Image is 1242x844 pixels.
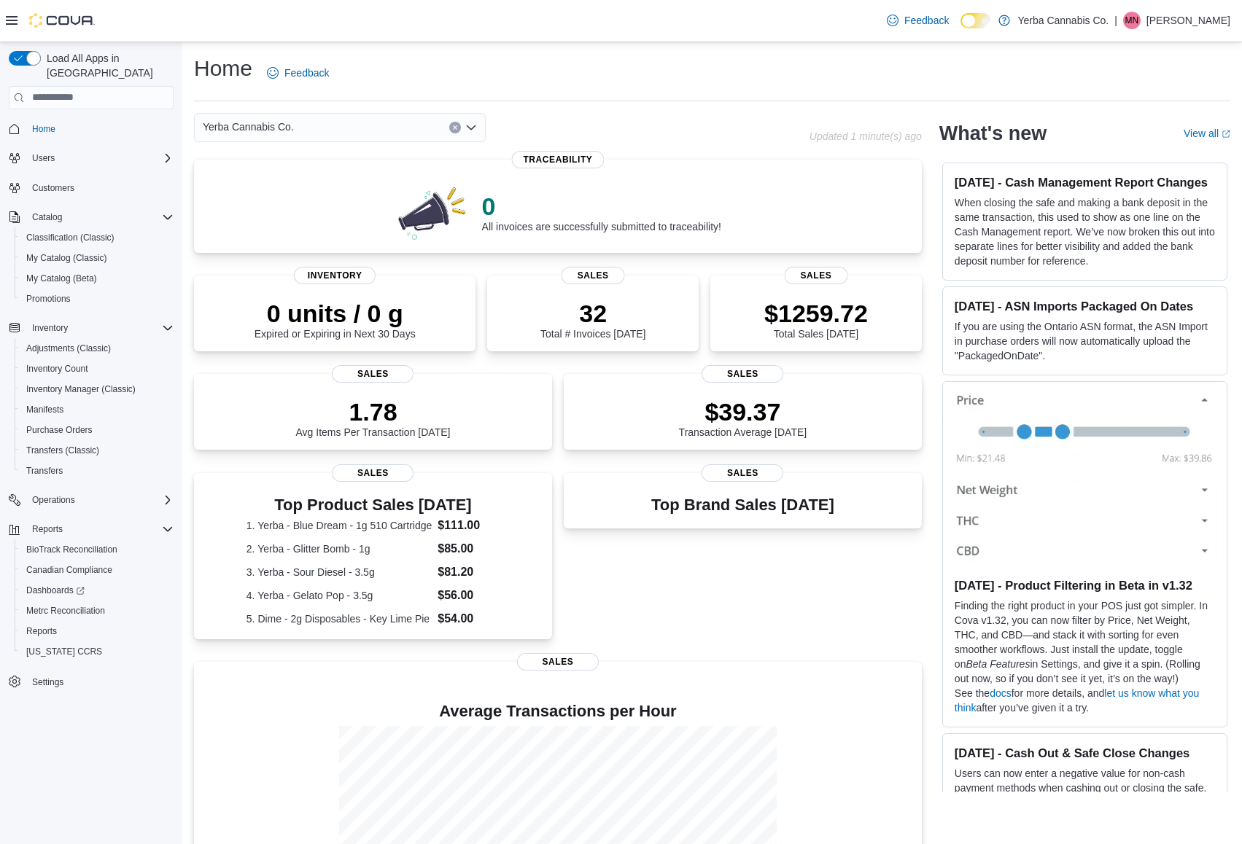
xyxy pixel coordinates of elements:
span: Catalog [26,208,174,226]
a: Canadian Compliance [20,561,118,579]
p: 0 [482,192,721,221]
button: Transfers [15,461,179,481]
dd: $111.00 [438,517,500,534]
a: Reports [20,622,63,640]
a: Purchase Orders [20,421,98,439]
a: Promotions [20,290,77,308]
a: Adjustments (Classic) [20,340,117,357]
h3: Top Product Sales [DATE] [247,496,500,514]
button: Users [26,149,61,167]
div: Total # Invoices [DATE] [540,299,645,340]
span: Reports [20,622,174,640]
button: Users [3,148,179,168]
span: Dashboards [26,585,85,596]
a: Dashboards [15,580,179,601]
a: Classification (Classic) [20,229,120,246]
a: Inventory Manager (Classic) [20,380,141,398]
a: Settings [26,673,69,691]
a: Manifests [20,401,69,418]
a: let us know what you think [955,687,1199,714]
div: Avg Items Per Transaction [DATE] [296,397,451,438]
a: Dashboards [20,582,90,599]
span: Manifests [26,404,63,415]
span: Home [26,120,174,138]
span: Inventory Count [20,360,174,378]
span: Classification (Classic) [20,229,174,246]
nav: Complex example [9,112,174,730]
a: My Catalog (Classic) [20,249,113,267]
span: Settings [26,672,174,690]
a: Feedback [261,58,335,87]
button: Inventory [26,319,74,337]
input: Dark Mode [960,13,991,28]
span: Canadian Compliance [20,561,174,579]
p: If you are using the Ontario ASN format, the ASN Import in purchase orders will now automatically... [955,319,1215,363]
button: Reports [15,621,179,641]
span: Reports [32,523,63,535]
h1: Home [194,54,252,83]
dt: 2. Yerba - Glitter Bomb - 1g [247,542,432,556]
span: [US_STATE] CCRS [26,646,102,657]
span: My Catalog (Classic) [26,252,107,264]
a: [US_STATE] CCRS [20,643,108,660]
span: Dark Mode [960,28,961,29]
span: Sales [785,267,848,284]
span: Purchase Orders [20,421,174,439]
span: Inventory Manager (Classic) [20,380,174,398]
button: Inventory [3,318,179,338]
button: Purchase Orders [15,420,179,440]
a: Inventory Count [20,360,94,378]
span: Sales [562,267,625,284]
span: Transfers (Classic) [26,445,99,456]
button: Catalog [26,208,68,226]
button: Transfers (Classic) [15,440,179,461]
span: My Catalog (Classic) [20,249,174,267]
span: Canadian Compliance [26,564,112,576]
p: $1259.72 [764,299,868,328]
span: My Catalog (Beta) [26,273,97,284]
button: Reports [3,519,179,539]
h4: Average Transactions per Hour [206,703,910,720]
h3: Top Brand Sales [DATE] [651,496,834,514]
span: Washington CCRS [20,643,174,660]
span: Sales [332,365,414,383]
span: Sales [702,464,783,482]
button: Open list of options [465,122,477,133]
span: Adjustments (Classic) [26,343,111,354]
div: Expired or Expiring in Next 30 Days [255,299,416,340]
span: Reports [26,625,57,637]
p: 32 [540,299,645,328]
span: Promotions [26,293,71,305]
span: Users [32,152,55,164]
span: Adjustments (Classic) [20,340,174,357]
span: Classification (Classic) [26,232,115,243]
span: Inventory [294,267,376,284]
a: My Catalog (Beta) [20,270,103,287]
span: Inventory Manager (Classic) [26,383,136,395]
dd: $54.00 [438,610,500,628]
span: Purchase Orders [26,424,93,436]
p: | [1114,12,1117,29]
span: BioTrack Reconciliation [20,541,174,558]
em: Beta Features [966,658,1030,670]
span: Metrc Reconciliation [20,602,174,620]
a: Customers [26,179,80,197]
button: My Catalog (Classic) [15,248,179,268]
button: Settings [3,671,179,692]
a: Feedback [881,6,955,35]
button: [US_STATE] CCRS [15,641,179,662]
h3: [DATE] - ASN Imports Packaged On Dates [955,299,1215,313]
button: Inventory Count [15,359,179,379]
p: $39.37 [679,397,807,426]
h3: [DATE] - Cash Management Report Changes [955,175,1215,189]
a: Metrc Reconciliation [20,602,111,620]
div: All invoices are successfully submitted to traceability! [482,192,721,233]
span: Metrc Reconciliation [26,605,105,617]
dd: $56.00 [438,587,500,604]
button: Canadian Compliance [15,560,179,580]
span: Feedback [284,66,329,80]
span: Inventory Count [26,363,88,375]
button: My Catalog (Beta) [15,268,179,289]
span: Sales [517,653,599,671]
span: MN [1125,12,1139,29]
